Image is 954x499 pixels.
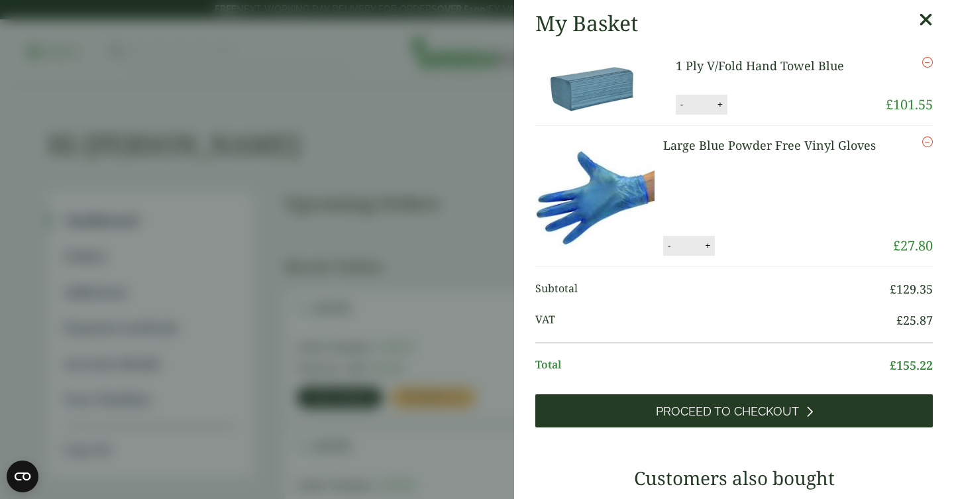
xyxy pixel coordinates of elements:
button: Open CMP widget [7,461,38,492]
a: 1 Ply V/Fold Hand Towel Blue [676,58,844,74]
span: Proceed to Checkout [656,404,799,419]
a: Large Blue Powder Free Vinyl Gloves [663,137,876,153]
bdi: 27.80 [893,237,933,254]
span: Subtotal [535,280,890,298]
h2: My Basket [535,11,638,36]
button: - [676,99,687,110]
span: VAT [535,311,896,329]
bdi: 155.22 [890,357,933,373]
button: - [664,240,674,251]
span: £ [886,95,893,113]
h3: Customers also bought [535,467,933,490]
bdi: 101.55 [886,95,933,113]
span: £ [890,281,896,297]
span: £ [896,312,903,328]
bdi: 25.87 [896,312,933,328]
span: Total [535,357,890,374]
span: £ [893,237,900,254]
a: Remove this item [922,57,933,68]
a: Proceed to Checkout [535,394,933,427]
a: Remove this item [922,137,933,147]
button: + [701,240,714,251]
button: + [714,99,727,110]
bdi: 129.35 [890,281,933,297]
span: £ [890,357,896,373]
